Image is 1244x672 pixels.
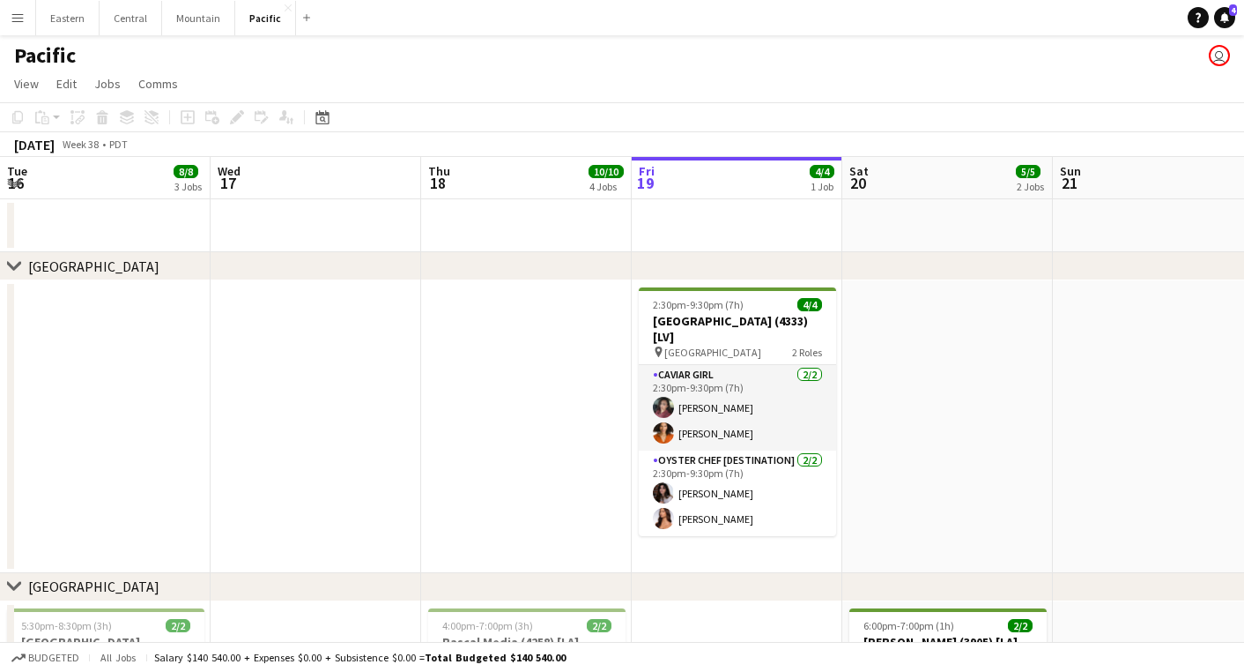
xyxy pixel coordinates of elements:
[4,173,27,193] span: 16
[428,634,626,650] h3: Rascal Media (4258) [LA]
[58,138,102,151] span: Week 38
[639,313,836,345] h3: [GEOGRAPHIC_DATA] (4333) [LV]
[174,165,198,178] span: 8/8
[426,173,450,193] span: 18
[9,648,82,668] button: Budgeted
[811,180,833,193] div: 1 Job
[1214,7,1235,28] a: 4
[28,652,79,664] span: Budgeted
[7,163,27,179] span: Tue
[639,163,655,179] span: Fri
[138,76,178,92] span: Comms
[14,42,76,69] h1: Pacific
[218,163,241,179] span: Wed
[1057,173,1081,193] span: 21
[28,578,159,595] div: [GEOGRAPHIC_DATA]
[587,619,611,632] span: 2/2
[215,173,241,193] span: 17
[442,619,533,632] span: 4:00pm-7:00pm (3h)
[131,72,185,95] a: Comms
[425,651,566,664] span: Total Budgeted $140 540.00
[1016,165,1040,178] span: 5/5
[636,173,655,193] span: 19
[49,72,84,95] a: Edit
[7,634,204,666] h3: [GEOGRAPHIC_DATA], [GEOGRAPHIC_DATA] (4319) [LA]
[664,346,761,359] span: [GEOGRAPHIC_DATA]
[1008,619,1033,632] span: 2/2
[589,165,624,178] span: 10/10
[797,298,822,311] span: 4/4
[589,180,623,193] div: 4 Jobs
[36,1,100,35] button: Eastern
[28,258,159,275] div: [GEOGRAPHIC_DATA]
[1060,163,1081,179] span: Sun
[235,1,296,35] button: Pacific
[810,165,834,178] span: 4/4
[847,173,869,193] span: 20
[653,298,744,311] span: 2:30pm-9:30pm (7h)
[109,138,128,151] div: PDT
[97,651,139,664] span: All jobs
[154,651,566,664] div: Salary $140 540.00 + Expenses $0.00 + Subsistence $0.00 =
[639,451,836,536] app-card-role: Oyster Chef [DESTINATION]2/22:30pm-9:30pm (7h)[PERSON_NAME][PERSON_NAME]
[639,365,836,451] app-card-role: Caviar Girl2/22:30pm-9:30pm (7h)[PERSON_NAME][PERSON_NAME]
[428,163,450,179] span: Thu
[1229,4,1237,16] span: 4
[162,1,235,35] button: Mountain
[1017,180,1044,193] div: 2 Jobs
[87,72,128,95] a: Jobs
[1209,45,1230,66] app-user-avatar: Michael Bourie
[792,346,822,359] span: 2 Roles
[863,619,954,632] span: 6:00pm-7:00pm (1h)
[14,76,39,92] span: View
[639,287,836,536] app-job-card: 2:30pm-9:30pm (7h)4/4[GEOGRAPHIC_DATA] (4333) [LV] [GEOGRAPHIC_DATA]2 RolesCaviar Girl2/22:30pm-9...
[174,180,202,193] div: 3 Jobs
[100,1,162,35] button: Central
[56,76,77,92] span: Edit
[849,634,1047,650] h3: [PERSON_NAME] (3905) [LA]
[7,72,46,95] a: View
[849,163,869,179] span: Sat
[166,619,190,632] span: 2/2
[14,136,55,153] div: [DATE]
[21,619,112,632] span: 5:30pm-8:30pm (3h)
[94,76,121,92] span: Jobs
